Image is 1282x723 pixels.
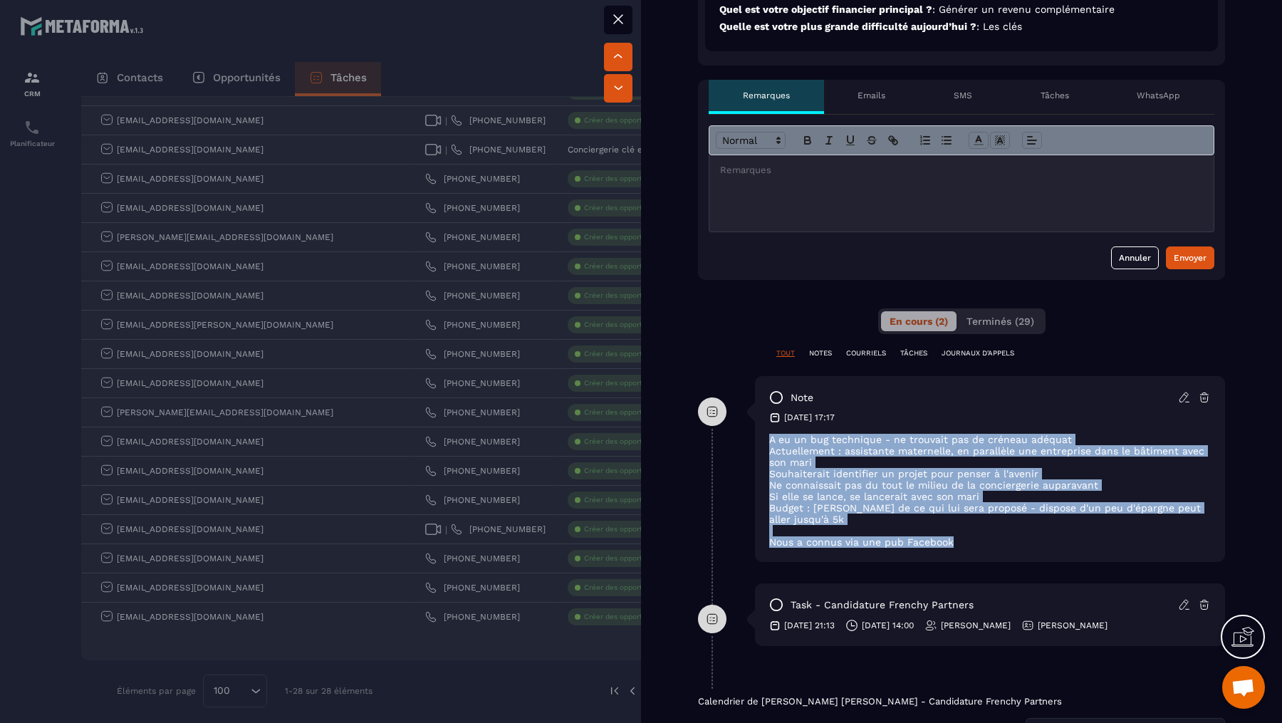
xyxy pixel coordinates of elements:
[846,348,886,358] p: COURRIELS
[1222,666,1265,709] div: Ouvrir le chat
[954,90,972,101] p: SMS
[1038,620,1108,631] p: [PERSON_NAME]
[784,412,835,423] p: [DATE] 17:17
[769,468,1211,479] p: Souhaiterait identifier un projet pour penser à l'avenir
[769,434,1211,445] p: A eu un bug technique - ne trouvait pas de créneau adéquat
[932,4,1115,15] span: : Générer un revenu complémentaire
[769,491,1211,502] p: Si elle se lance, se lancerait avec son mari
[791,598,974,612] p: task - Candidature Frenchy Partners
[900,348,927,358] p: TÂCHES
[881,311,957,331] button: En cours (2)
[1137,90,1180,101] p: WhatsApp
[1174,251,1207,265] div: Envoyer
[769,479,1211,491] p: Ne connaissait pas du tout le milieu de la conciergerie auparavant
[769,445,1211,468] p: Actuellement : assistante maternelle, en parallèle une entreprise dans le bâtiment avec son mari
[698,696,1225,707] p: Calendrier de [PERSON_NAME] [PERSON_NAME] - Candidature Frenchy Partners
[1111,246,1159,269] button: Annuler
[719,3,1204,16] p: Quel est votre objectif financier principal ?
[976,21,1022,32] span: : Les clés
[769,536,1211,548] p: Nous a connus via une pub Facebook
[862,620,914,631] p: [DATE] 14:00
[890,316,948,327] span: En cours (2)
[769,502,1211,525] p: Budget : [PERSON_NAME] de ce qui lui sera proposé - dispose d'un peu d'épargne peut aller jusqu'à 5k
[784,620,835,631] p: [DATE] 21:13
[743,90,790,101] p: Remarques
[1041,90,1069,101] p: Tâches
[942,348,1014,358] p: JOURNAUX D'APPELS
[1166,246,1214,269] button: Envoyer
[941,620,1011,631] p: [PERSON_NAME]
[958,311,1043,331] button: Terminés (29)
[791,391,813,405] p: note
[776,348,795,358] p: TOUT
[719,20,1204,33] p: Quelle est votre plus grande difficulté aujourd’hui ?
[858,90,885,101] p: Emails
[809,348,832,358] p: NOTES
[966,316,1034,327] span: Terminés (29)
